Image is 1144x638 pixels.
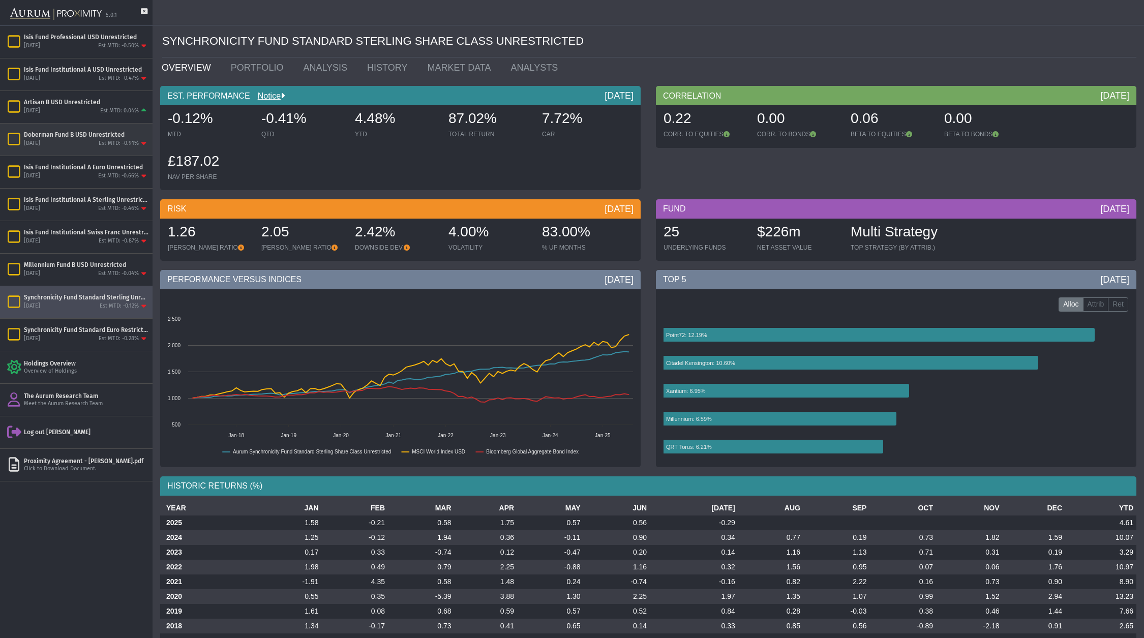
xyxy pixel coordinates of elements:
[168,396,180,401] text: 1 000
[936,574,1003,589] td: 0.73
[160,545,255,560] th: 2023
[448,130,532,138] div: TOTAL RETURN
[1003,501,1066,515] th: DEC
[490,433,506,438] text: Jan-23
[803,574,870,589] td: 2.22
[936,589,1003,604] td: 1.52
[455,574,518,589] td: 1.48
[295,57,359,78] a: ANALYSIS
[803,589,870,604] td: 1.07
[455,515,518,530] td: 1.75
[24,98,148,106] div: Artisan B USD Unrestricted
[388,574,455,589] td: 0.58
[99,237,139,245] div: Est MTD: -0.87%
[355,130,438,138] div: YTD
[24,140,40,147] div: [DATE]
[160,86,641,105] div: EST. PERFORMANCE
[664,244,747,252] div: UNDERLYING FUNDS
[584,619,650,633] td: 0.14
[255,530,322,545] td: 1.25
[168,130,251,138] div: MTD
[738,545,803,560] td: 1.16
[1003,589,1066,604] td: 2.94
[24,457,148,465] div: Proximity Agreement - [PERSON_NAME].pdf
[160,199,641,219] div: RISK
[322,560,388,574] td: 0.49
[851,130,934,138] div: BETA TO EQUITIES
[1065,530,1136,545] td: 10.07
[168,316,180,322] text: 2 500
[24,465,148,473] div: Click to Download Document.
[666,388,706,394] text: Xantium: 6.95%
[229,433,245,438] text: Jan-18
[160,604,255,619] th: 2019
[24,205,40,212] div: [DATE]
[388,619,455,633] td: 0.73
[803,530,870,545] td: 0.19
[584,560,650,574] td: 1.16
[388,530,455,545] td: 1.94
[1100,89,1129,102] div: [DATE]
[517,560,584,574] td: -0.88
[1065,604,1136,619] td: 7.66
[100,302,139,310] div: Est MTD: -0.12%
[517,589,584,604] td: 1.30
[757,109,840,130] div: 0.00
[517,545,584,560] td: -0.47
[281,433,296,438] text: Jan-19
[448,109,532,130] div: 87.02%
[650,604,738,619] td: 0.84
[24,335,40,343] div: [DATE]
[255,545,322,560] td: 0.17
[455,619,518,633] td: 0.41
[605,274,634,286] div: [DATE]
[24,293,148,301] div: Synchronicity Fund Standard Sterling Unrestricted
[168,173,251,181] div: NAV PER SHARE
[322,619,388,633] td: -0.17
[584,515,650,530] td: 0.56
[160,560,255,574] th: 2022
[803,560,870,574] td: 0.95
[757,130,840,138] div: CORR. TO BONDS
[503,57,570,78] a: ANALYSTS
[1003,545,1066,560] td: 0.19
[388,515,455,530] td: 0.58
[650,530,738,545] td: 0.34
[936,530,1003,545] td: 1.82
[24,428,148,436] div: Log out [PERSON_NAME]
[24,400,148,408] div: Meet the Aurum Research Team
[24,163,148,171] div: Isis Fund Institutional A Euro Unrestricted
[322,604,388,619] td: 0.08
[936,560,1003,574] td: 0.06
[99,335,139,343] div: Est MTD: -0.28%
[98,205,139,212] div: Est MTD: -0.46%
[543,433,558,438] text: Jan-24
[24,392,148,400] div: The Aurum Research Team
[233,449,391,454] text: Aurum Synchronicity Fund Standard Sterling Share Class Unrestricted
[255,604,322,619] td: 1.61
[172,422,180,428] text: 500
[388,589,455,604] td: -5.39
[803,619,870,633] td: 0.56
[455,560,518,574] td: 2.25
[1003,530,1066,545] td: 1.59
[160,574,255,589] th: 2021
[1100,203,1129,215] div: [DATE]
[517,619,584,633] td: 0.65
[757,244,840,252] div: NET ASSET VALUE
[656,270,1136,289] div: TOP 5
[851,244,938,252] div: TOP STRATEGY (BY ATTRIB.)
[322,589,388,604] td: 0.35
[517,604,584,619] td: 0.57
[24,237,40,245] div: [DATE]
[24,228,148,236] div: Isis Fund Institutional Swiss Franc Unrestricted
[517,501,584,515] th: MAY
[738,501,803,515] th: AUG
[250,92,281,100] a: Notice
[1065,619,1136,633] td: 2.65
[738,589,803,604] td: 1.35
[455,604,518,619] td: 0.59
[154,57,223,78] a: OVERVIEW
[98,270,139,278] div: Est MTD: -0.04%
[605,89,634,102] div: [DATE]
